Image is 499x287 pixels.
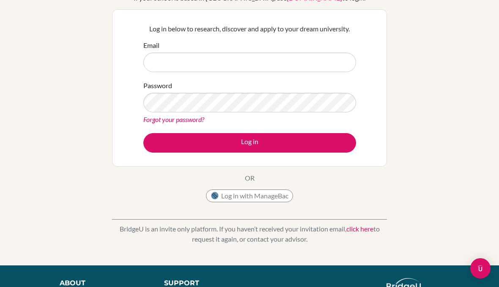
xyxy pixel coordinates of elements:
button: Log in [143,133,356,153]
button: Log in with ManageBac [206,189,293,202]
div: Open Intercom Messenger [470,258,491,279]
a: click here [346,225,373,233]
label: Password [143,81,172,91]
p: OR [245,173,255,183]
p: Log in below to research, discover and apply to your dream university. [143,24,356,34]
a: Forgot your password? [143,115,204,123]
label: Email [143,40,159,50]
p: BridgeU is an invite only platform. If you haven’t received your invitation email, to request it ... [112,224,387,244]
